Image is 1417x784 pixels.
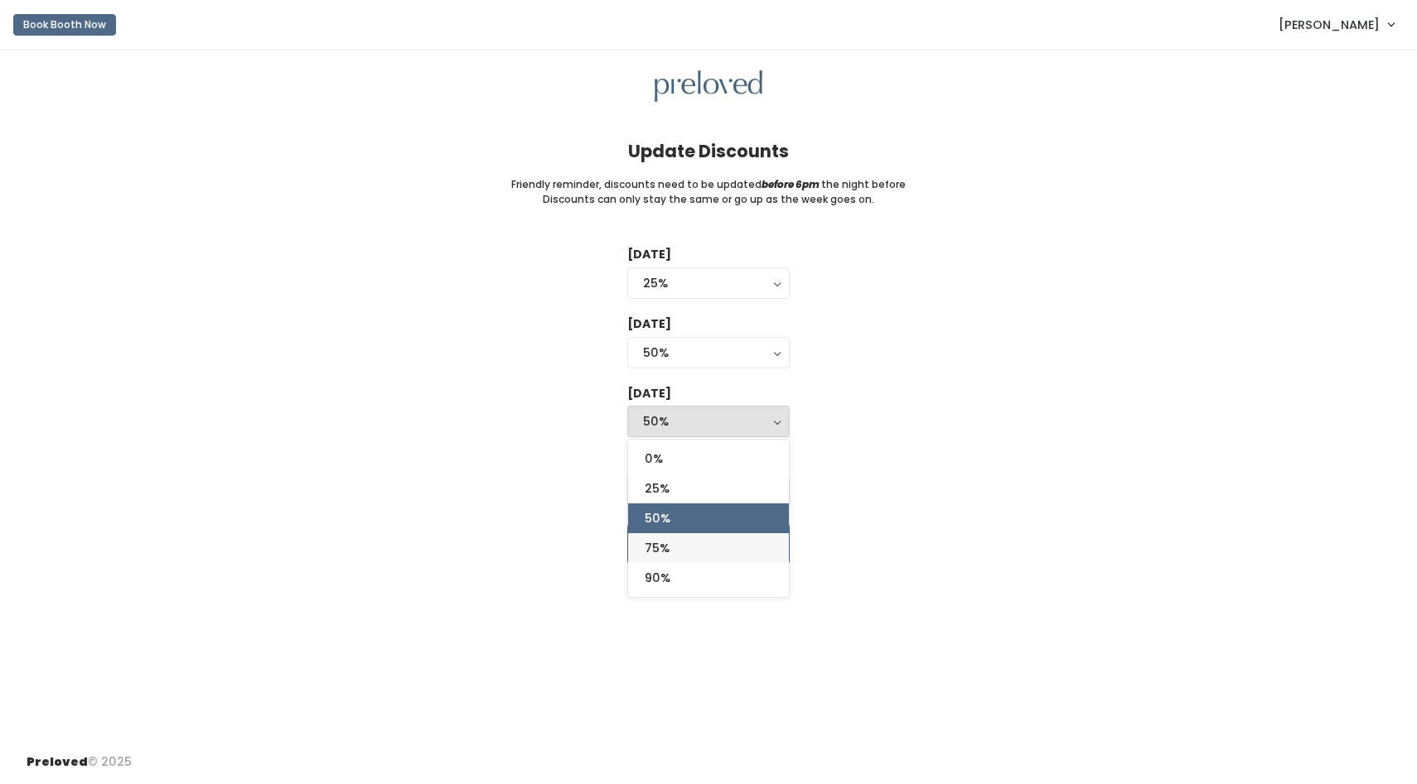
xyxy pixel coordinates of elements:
[627,315,671,333] label: [DATE]
[543,192,874,207] small: Discounts can only stay the same or go up as the week goes on.
[643,344,774,362] div: 50%
[645,509,670,527] span: 50%
[627,406,790,437] button: 50%
[1279,16,1380,34] span: [PERSON_NAME]
[27,740,132,771] div: © 2025
[1262,7,1410,42] a: [PERSON_NAME]
[643,412,774,430] div: 50%
[645,479,670,498] span: 25%
[627,246,671,263] label: [DATE]
[13,7,116,43] a: Book Booth Now
[643,274,774,292] div: 25%
[645,539,670,557] span: 75%
[627,267,790,299] button: 25%
[27,753,88,770] span: Preloved
[13,14,116,36] button: Book Booth Now
[627,337,790,368] button: 50%
[762,177,820,191] i: before 6pm
[645,569,670,587] span: 90%
[627,385,671,402] label: [DATE]
[655,70,762,103] img: preloved logo
[628,142,789,161] h4: Update Discounts
[645,450,663,468] span: 0%
[511,177,906,192] small: Friendly reminder, discounts need to be updated the night before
